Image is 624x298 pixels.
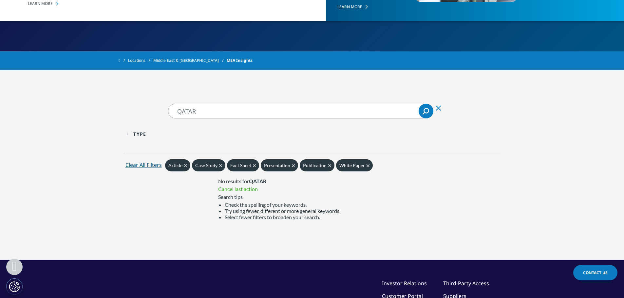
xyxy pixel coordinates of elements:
li: Select fewer filters to broaden your search. [225,214,406,220]
a: Locations [128,55,153,66]
svg: Clear [292,164,295,167]
svg: Clear [184,164,187,167]
div: Remove inclusion filter on Article [165,159,190,171]
span: Publication [303,163,327,168]
div: Remove inclusion filter on White Paper [336,159,373,171]
div: Cancel last action [218,186,406,192]
span: Article [168,163,182,168]
li: Try using fewer, different or more general keywords. [225,208,406,214]
div: Remove inclusion filter on Fact Sheet [227,159,259,171]
div: Clear All Filters [125,161,162,169]
span: QATAR [249,178,266,184]
div: Remove inclusion filter on Case Study [192,159,225,171]
span: Contact Us [583,270,608,275]
a: Investor Relations [382,280,427,287]
a: Contact Us [573,265,617,280]
div: Active filters [124,158,501,178]
div: Search tips [218,194,406,200]
a: Third-Party Access [443,280,489,287]
svg: Clear [367,164,369,167]
svg: Clear [328,164,331,167]
div: Clear [431,100,446,115]
li: Check the spelling of your keywords. [225,202,406,208]
div: Remove inclusion filter on Presentation [261,159,298,171]
svg: Clear [253,164,256,167]
svg: Clear [436,106,441,111]
input: Search [168,104,433,118]
svg: Clear [219,164,222,167]
span: Fact Sheet [230,163,251,168]
div: No results for [218,178,406,184]
button: Cookies Settings [6,278,23,295]
a: Search [419,104,433,118]
span: White Paper [339,163,365,168]
div: Remove inclusion filter on Publication [300,159,334,171]
svg: Search [423,108,429,114]
a: Learn more [337,4,403,9]
span: MEA Insights [227,55,253,66]
a: Middle East & [GEOGRAPHIC_DATA] [153,55,227,66]
span: Case Study [195,163,217,168]
div: Type facet. [133,131,146,137]
span: Presentation [264,163,290,168]
a: LEARN MORE [28,1,177,6]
